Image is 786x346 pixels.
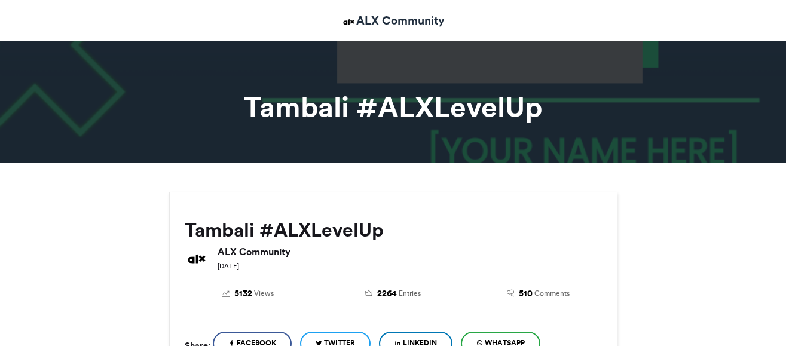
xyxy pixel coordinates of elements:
img: ALX Community [185,247,209,271]
h1: Tambali #ALXLevelUp [62,93,725,121]
h6: ALX Community [218,247,602,256]
a: 2264 Entries [329,287,457,301]
a: 510 Comments [475,287,602,301]
span: 2264 [377,287,397,301]
h2: Tambali #ALXLevelUp [185,219,602,241]
a: 5132 Views [185,287,312,301]
span: Entries [399,288,421,299]
a: ALX Community [341,12,445,29]
span: 510 [519,287,533,301]
span: Views [254,288,274,299]
small: [DATE] [218,262,239,270]
span: 5132 [234,287,252,301]
img: ALX Community [341,14,356,29]
span: Comments [534,288,570,299]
